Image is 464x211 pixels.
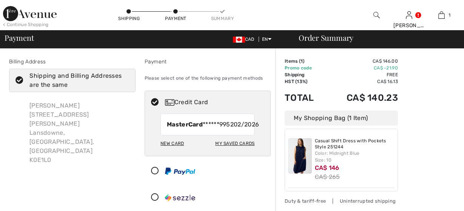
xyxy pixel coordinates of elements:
[211,15,234,22] div: Summary
[164,15,187,22] div: Payment
[5,34,34,42] span: Payment
[23,95,136,171] div: [PERSON_NAME] [STREET_ADDRESS][PERSON_NAME] Lansdowne, [GEOGRAPHIC_DATA], [GEOGRAPHIC_DATA] K0E1L0
[315,150,395,163] div: Color: Midnight Blue Size: 10
[285,78,326,85] td: HST (13%)
[160,137,184,150] div: New Card
[262,37,271,42] span: EN
[326,71,398,78] td: Free
[9,58,136,66] div: Billing Address
[449,12,450,18] span: 1
[233,37,257,42] span: CAD
[29,71,124,89] div: Shipping and Billing Addresses are the same
[406,11,412,20] img: My Info
[3,6,57,21] img: 1ère Avenue
[165,98,265,107] div: Credit Card
[326,78,398,85] td: CA$ 16.13
[285,58,326,65] td: Items ( )
[315,164,339,171] span: CA$ 146
[315,173,340,180] s: CA$ 265
[438,11,445,20] img: My Bag
[393,22,425,29] div: [PERSON_NAME]
[234,120,259,129] span: 02/2026
[373,11,380,20] img: search the website
[326,65,398,71] td: CA$ -21.90
[165,99,174,106] img: Credit Card
[167,121,203,128] strong: MasterCard
[285,197,398,205] div: Duty & tariff-free | Uninterrupted shipping
[315,138,395,150] a: Casual Shift Dress with Pockets Style 251244
[118,15,140,22] div: Shipping
[215,137,254,150] div: My Saved Cards
[285,71,326,78] td: Shipping
[165,194,195,202] img: Sezzle
[165,168,195,175] img: PayPal
[145,58,271,66] div: Payment
[406,11,412,18] a: Sign In
[3,21,49,28] div: < Continue Shopping
[326,85,398,111] td: CA$ 140.23
[326,58,398,65] td: CA$ 146.00
[285,111,398,126] div: My Shopping Bag (1 Item)
[288,138,312,174] img: Casual Shift Dress with Pockets Style 251244
[233,37,245,43] img: Canadian Dollar
[426,11,458,20] a: 1
[301,59,303,64] span: 1
[145,69,271,88] div: Please select one of the following payment methods
[290,34,459,42] div: Order Summary
[285,85,326,111] td: Total
[285,65,326,71] td: Promo code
